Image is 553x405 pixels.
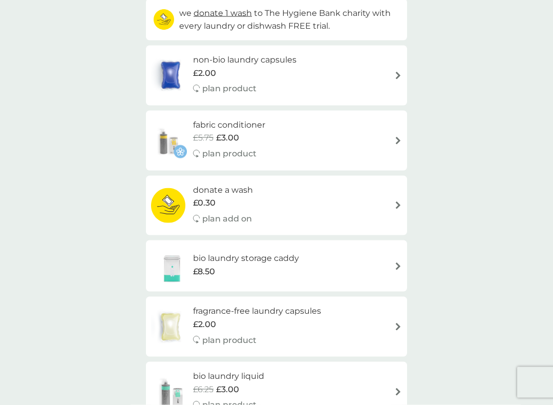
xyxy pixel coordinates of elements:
img: non-bio laundry capsules [151,57,190,93]
span: £2.00 [193,318,216,331]
h6: fabric conditioner [193,118,265,132]
span: £6.25 [193,383,214,396]
img: arrow right [394,262,402,270]
p: plan product [202,334,257,347]
h6: fragrance-free laundry capsules [193,305,321,318]
span: £8.50 [193,265,215,278]
img: arrow right [394,388,402,396]
img: arrow right [394,72,402,79]
img: fragrance-free laundry capsules [151,309,190,345]
h6: bio laundry storage caddy [193,252,299,265]
h6: bio laundry liquid [193,370,264,383]
span: £0.30 [193,196,216,210]
span: £3.00 [216,383,239,396]
h6: donate a wash [193,184,253,197]
p: plan add on [202,212,252,226]
span: £3.00 [216,131,239,145]
img: arrow right [394,201,402,209]
img: arrow right [394,323,402,331]
img: donate a wash [151,188,185,224]
p: we to The Hygiene Bank charity with every laundry or dishwash FREE trial. [179,7,399,33]
span: donate 1 wash [194,8,252,18]
img: bio laundry storage caddy [151,248,193,284]
img: arrow right [394,137,402,145]
img: fabric conditioner [151,123,187,158]
p: plan product [202,82,257,95]
p: plan product [202,147,257,160]
h6: non-bio laundry capsules [193,53,296,67]
span: £5.75 [193,131,214,145]
span: £2.00 [193,67,216,80]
